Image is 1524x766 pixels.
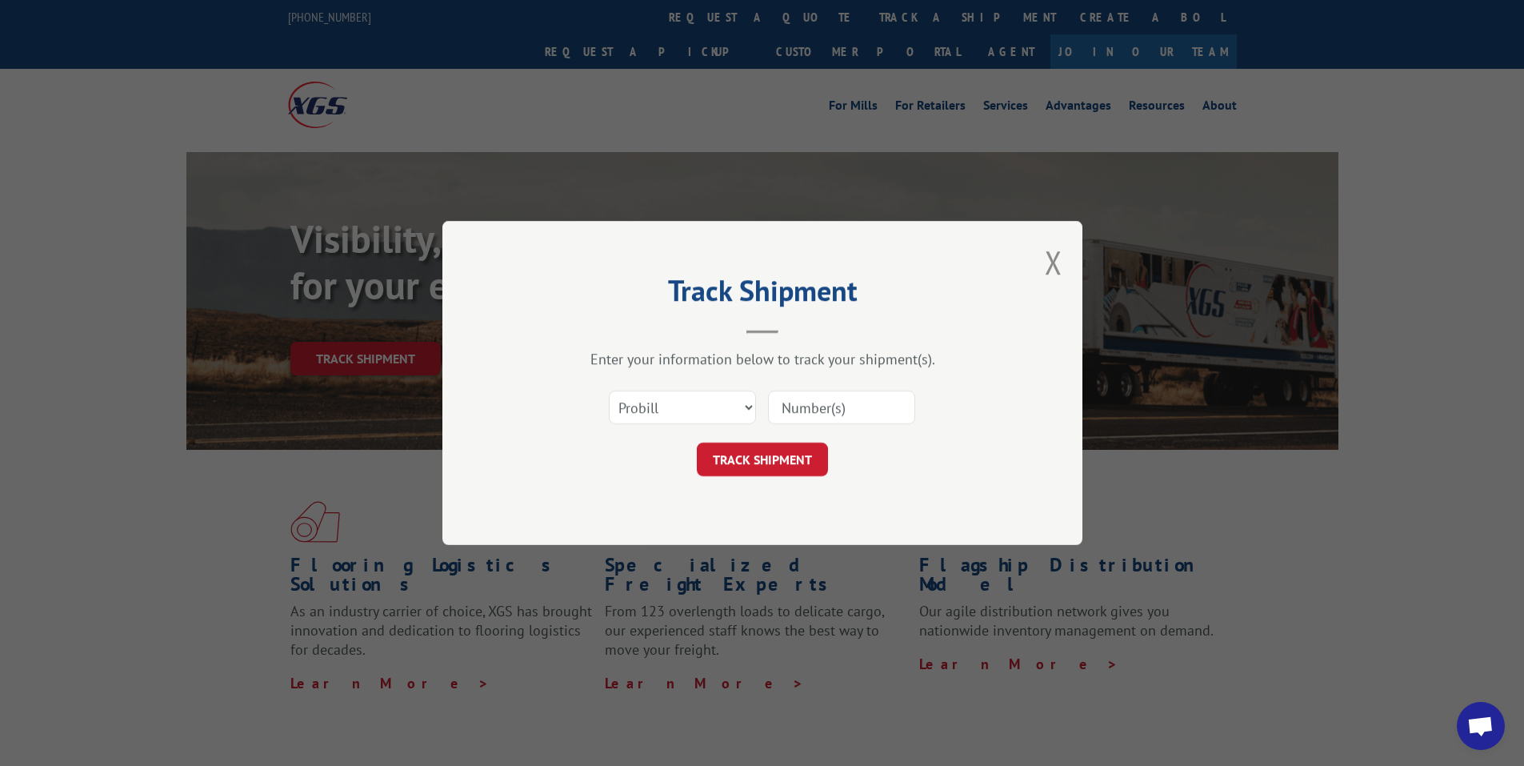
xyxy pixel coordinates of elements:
[697,443,828,476] button: TRACK SHIPMENT
[522,279,1002,310] h2: Track Shipment
[1045,241,1062,283] button: Close modal
[1457,702,1505,750] div: Open chat
[768,391,915,424] input: Number(s)
[522,350,1002,368] div: Enter your information below to track your shipment(s).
